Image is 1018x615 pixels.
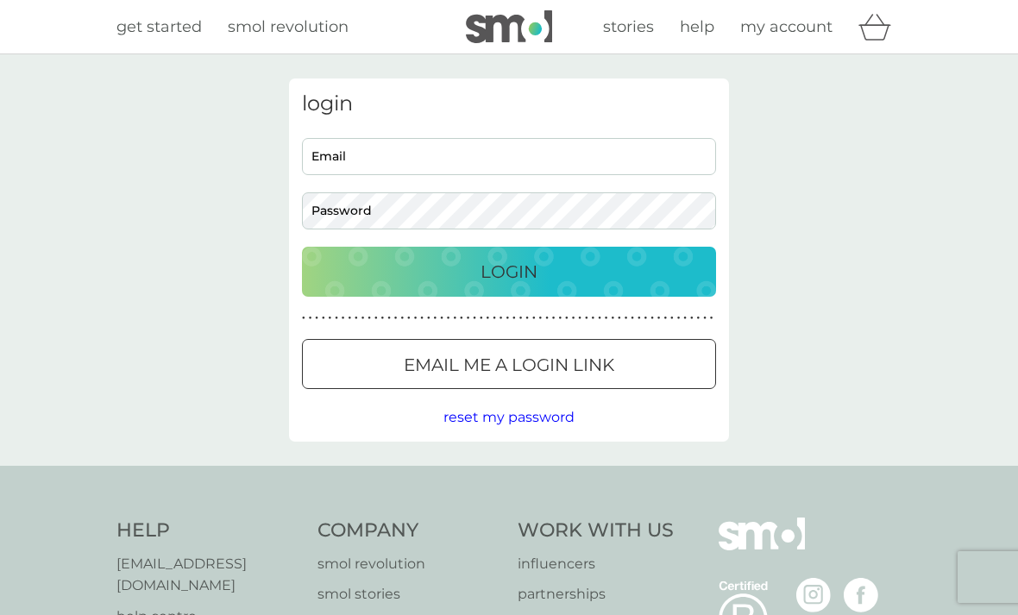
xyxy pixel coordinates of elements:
p: ● [453,314,456,323]
h4: Work With Us [518,518,674,544]
span: reset my password [443,409,575,425]
p: ● [348,314,351,323]
a: smol revolution [228,15,349,40]
p: ● [493,314,496,323]
div: basket [858,9,902,44]
p: ● [487,314,490,323]
button: Login [302,247,716,297]
a: partnerships [518,583,674,606]
p: ● [394,314,398,323]
p: ● [572,314,575,323]
p: ● [625,314,628,323]
p: ● [447,314,450,323]
p: ● [618,314,621,323]
p: ● [697,314,701,323]
p: ● [381,314,385,323]
p: ● [355,314,358,323]
p: ● [342,314,345,323]
p: ● [460,314,463,323]
p: ● [710,314,713,323]
button: Email me a login link [302,339,716,389]
a: my account [740,15,833,40]
p: ● [420,314,424,323]
a: smol stories [317,583,501,606]
span: stories [603,17,654,36]
p: ● [578,314,581,323]
p: ● [467,314,470,323]
p: ● [361,314,365,323]
p: ● [335,314,338,323]
p: ● [519,314,523,323]
p: ● [631,314,634,323]
p: ● [480,314,483,323]
a: help [680,15,714,40]
p: ● [638,314,641,323]
p: ● [644,314,648,323]
p: ● [387,314,391,323]
p: ● [322,314,325,323]
a: influencers [518,553,674,575]
p: ● [512,314,516,323]
p: ● [414,314,418,323]
p: ● [605,314,608,323]
p: ● [532,314,536,323]
p: ● [650,314,654,323]
p: Email me a login link [404,351,614,379]
p: ● [434,314,437,323]
p: ● [663,314,667,323]
h3: login [302,91,716,116]
p: ● [598,314,601,323]
img: smol [719,518,805,576]
p: ● [545,314,549,323]
p: ● [440,314,443,323]
p: ● [525,314,529,323]
p: ● [657,314,661,323]
p: ● [473,314,476,323]
img: smol [466,10,552,43]
p: ● [703,314,707,323]
p: ● [302,314,305,323]
p: ● [558,314,562,323]
span: get started [116,17,202,36]
p: ● [565,314,569,323]
span: smol revolution [228,17,349,36]
p: ● [677,314,681,323]
img: visit the smol Facebook page [844,578,878,612]
p: ● [427,314,430,323]
p: ● [315,314,318,323]
a: smol revolution [317,553,501,575]
button: reset my password [443,406,575,429]
p: ● [329,314,332,323]
p: ● [690,314,694,323]
p: ● [500,314,503,323]
p: ● [400,314,404,323]
h4: Help [116,518,300,544]
p: ● [309,314,312,323]
span: help [680,17,714,36]
span: my account [740,17,833,36]
p: ● [368,314,371,323]
p: ● [585,314,588,323]
p: ● [670,314,674,323]
a: get started [116,15,202,40]
p: Login [481,258,537,286]
p: ● [407,314,411,323]
p: ● [374,314,378,323]
p: ● [592,314,595,323]
p: ● [611,314,614,323]
a: [EMAIL_ADDRESS][DOMAIN_NAME] [116,553,300,597]
a: stories [603,15,654,40]
p: ● [506,314,509,323]
p: ● [539,314,543,323]
p: ● [683,314,687,323]
p: ● [552,314,556,323]
h4: Company [317,518,501,544]
img: visit the smol Instagram page [796,578,831,612]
